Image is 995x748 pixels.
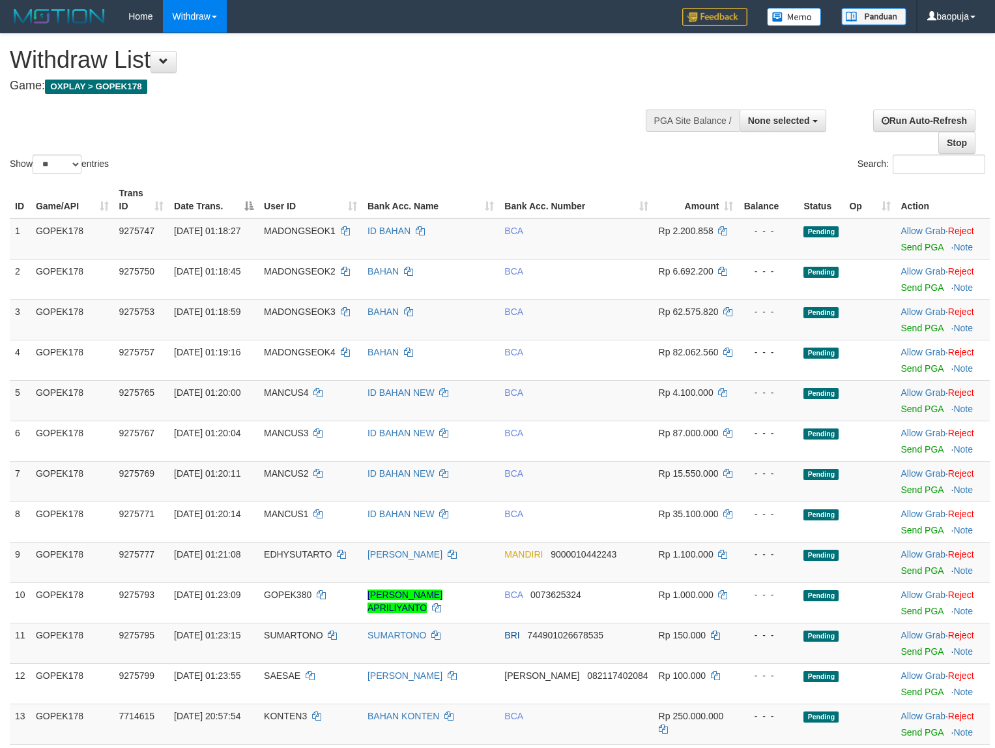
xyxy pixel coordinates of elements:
td: 10 [10,582,31,623]
a: Run Auto-Refresh [873,110,975,132]
td: · [896,340,990,380]
span: GOPEK380 [264,590,311,600]
div: - - - [743,467,793,480]
span: · [901,468,948,479]
span: MANCUS2 [264,468,308,479]
td: · [896,461,990,501]
a: Allow Grab [901,509,945,519]
th: Trans ID: activate to sort column ascending [114,181,169,218]
span: EDHYSUTARTO [264,549,332,560]
button: None selected [740,110,826,132]
span: · [901,226,948,236]
td: GOPEK178 [31,340,114,380]
th: Date Trans.: activate to sort column descending [169,181,259,218]
a: ID BAHAN [368,226,411,236]
h4: Game: [10,80,650,93]
a: Send PGA [901,404,944,414]
span: BCA [504,387,523,398]
span: Pending [803,469,839,480]
a: Allow Grab [901,307,945,317]
span: 9275765 [119,387,155,398]
a: Allow Grab [901,266,945,277]
img: panduan.png [841,8,906,25]
a: Reject [948,590,974,600]
span: SUMARTONO [264,630,323,640]
div: - - - [743,305,793,318]
a: Allow Grab [901,428,945,438]
span: Copy 082117402084 to clipboard [587,670,648,681]
span: BCA [504,307,523,317]
span: SAESAE [264,670,300,681]
th: Amount: activate to sort column ascending [654,181,739,218]
td: · [896,218,990,260]
a: Reject [948,226,974,236]
a: Note [953,282,973,293]
a: Note [953,606,973,616]
span: MANDIRI [504,549,543,560]
a: Send PGA [901,606,944,616]
div: - - - [743,426,793,440]
label: Search: [858,155,985,174]
a: [PERSON_NAME] [368,670,442,681]
td: GOPEK178 [31,380,114,421]
span: [DATE] 01:23:55 [174,670,240,681]
span: BCA [504,428,523,438]
td: · [896,380,990,421]
a: BAHAN [368,347,399,357]
a: Note [953,485,973,495]
a: Send PGA [901,485,944,495]
span: [DATE] 20:57:54 [174,711,240,721]
td: · [896,299,990,340]
td: GOPEK178 [31,421,114,461]
span: Pending [803,428,839,440]
span: [DATE] 01:20:00 [174,387,240,398]
a: Reject [948,387,974,398]
th: Balance [738,181,798,218]
a: Reject [948,428,974,438]
span: 9275747 [119,226,155,236]
td: 9 [10,542,31,582]
a: Allow Grab [901,590,945,600]
td: GOPEK178 [31,582,114,623]
span: MANCUS4 [264,387,308,398]
div: - - - [743,548,793,561]
span: [DATE] 01:20:14 [174,509,240,519]
span: [DATE] 01:23:15 [174,630,240,640]
span: 9275777 [119,549,155,560]
span: Pending [803,348,839,359]
a: Send PGA [901,687,944,697]
a: ID BAHAN NEW [368,428,435,438]
span: [DATE] 01:19:16 [174,347,240,357]
a: Reject [948,549,974,560]
a: Note [953,646,973,657]
span: Rp 1.000.000 [659,590,714,600]
span: · [901,711,948,721]
a: SUMARTONO [368,630,427,640]
span: Rp 150.000 [659,630,706,640]
td: 6 [10,421,31,461]
td: GOPEK178 [31,461,114,501]
span: · [901,670,948,681]
span: Rp 6.692.200 [659,266,714,277]
a: Send PGA [901,646,944,657]
a: Reject [948,468,974,479]
span: Pending [803,590,839,601]
span: Copy 744901026678535 to clipboard [527,630,603,640]
span: Pending [803,711,839,723]
td: · [896,704,990,744]
span: 9275753 [119,307,155,317]
a: Send PGA [901,565,944,576]
a: Allow Grab [901,549,945,560]
span: [DATE] 01:18:27 [174,226,240,236]
span: MANCUS3 [264,428,308,438]
a: Allow Grab [901,226,945,236]
span: Rp 2.200.858 [659,226,714,236]
a: Send PGA [901,525,944,535]
span: Rp 100.000 [659,670,706,681]
div: - - - [743,669,793,682]
span: BCA [504,509,523,519]
span: 9275769 [119,468,155,479]
a: BAHAN [368,266,399,277]
td: GOPEK178 [31,542,114,582]
th: Bank Acc. Number: activate to sort column ascending [499,181,653,218]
